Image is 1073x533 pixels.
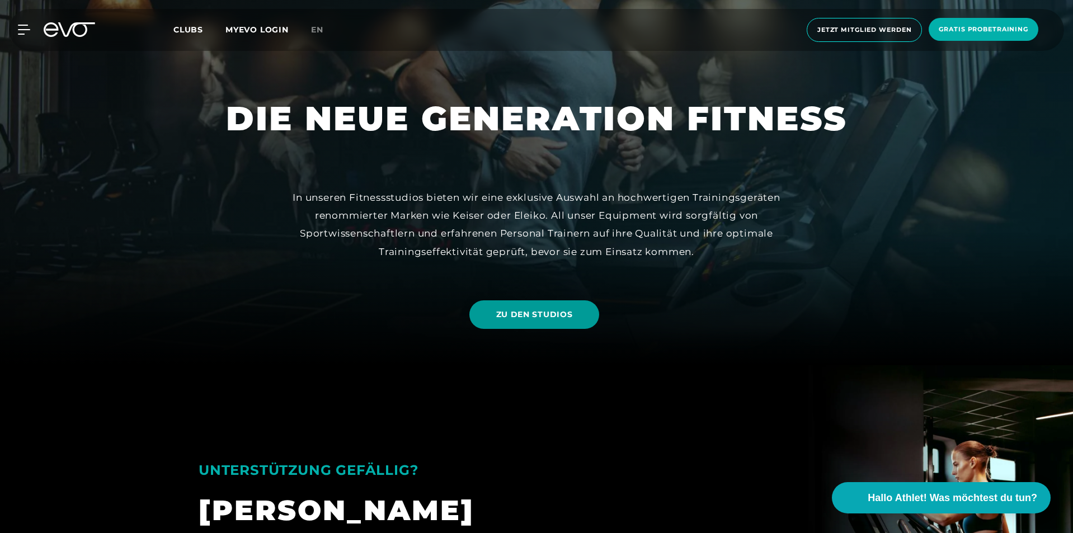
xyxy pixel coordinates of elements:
a: en [311,23,337,36]
div: UNTERSTÜTZUNG GEFÄLLIG? [199,457,583,483]
span: ZU DEN STUDIOS [496,309,573,320]
h1: DIE NEUE GENERATION FITNESS [226,97,847,140]
button: Hallo Athlet! Was möchtest du tun? [832,482,1051,513]
span: Hallo Athlet! Was möchtest du tun? [868,490,1037,506]
a: Clubs [173,24,225,35]
a: Gratis Probetraining [925,18,1042,42]
div: In unseren Fitnessstudios bieten wir eine exklusive Auswahl an hochwertigen Trainingsgeräten reno... [285,188,788,261]
a: Jetzt Mitglied werden [803,18,925,42]
span: Clubs [173,25,203,35]
span: Gratis Probetraining [939,25,1028,34]
span: en [311,25,323,35]
a: ZU DEN STUDIOS [469,292,604,337]
span: Jetzt Mitglied werden [817,25,911,35]
a: MYEVO LOGIN [225,25,289,35]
